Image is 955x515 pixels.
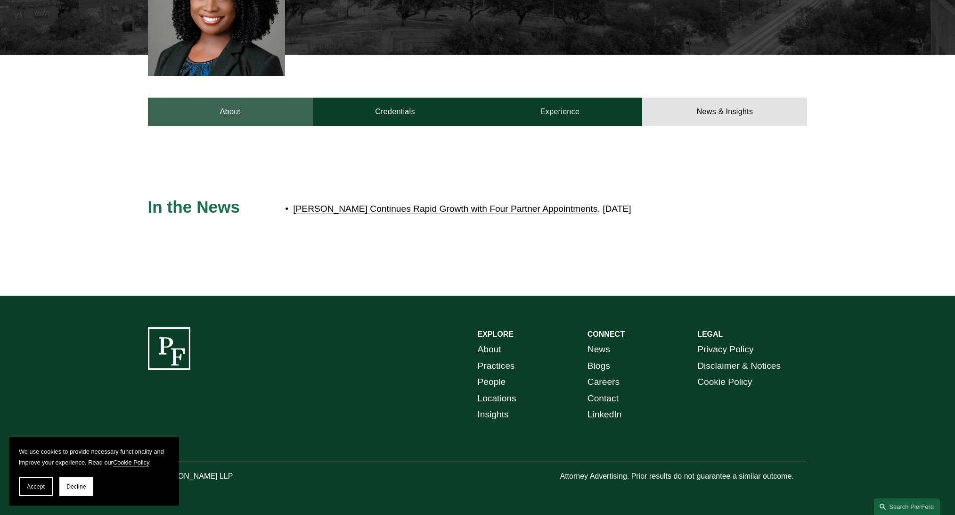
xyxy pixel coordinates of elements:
[148,470,286,483] p: © [PERSON_NAME] LLP
[588,390,619,407] a: Contact
[19,477,53,496] button: Accept
[697,374,752,390] a: Cookie Policy
[697,341,753,358] a: Privacy Policy
[697,358,781,374] a: Disclaimer & Notices
[9,437,179,506] section: Cookie banner
[478,390,516,407] a: Locations
[478,341,501,358] a: About
[478,358,515,374] a: Practices
[478,407,509,423] a: Insights
[588,330,625,338] strong: CONNECT
[113,459,149,466] a: Cookie Policy
[588,407,622,423] a: LinkedIn
[588,341,610,358] a: News
[148,198,240,216] span: In the News
[560,470,807,483] p: Attorney Advertising. Prior results do not guarantee a similar outcome.
[478,330,514,338] strong: EXPLORE
[313,98,478,126] a: Credentials
[148,98,313,126] a: About
[19,446,170,468] p: We use cookies to provide necessary functionality and improve your experience. Read our .
[588,374,620,390] a: Careers
[478,98,643,126] a: Experience
[293,204,597,214] a: [PERSON_NAME] Continues Rapid Growth with Four Partner Appointments
[588,358,610,374] a: Blogs
[642,98,807,126] a: News & Insights
[59,477,93,496] button: Decline
[27,483,45,490] span: Accept
[697,330,723,338] strong: LEGAL
[874,498,940,515] a: Search this site
[478,374,506,390] a: People
[293,201,725,217] p: , [DATE]
[66,483,86,490] span: Decline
